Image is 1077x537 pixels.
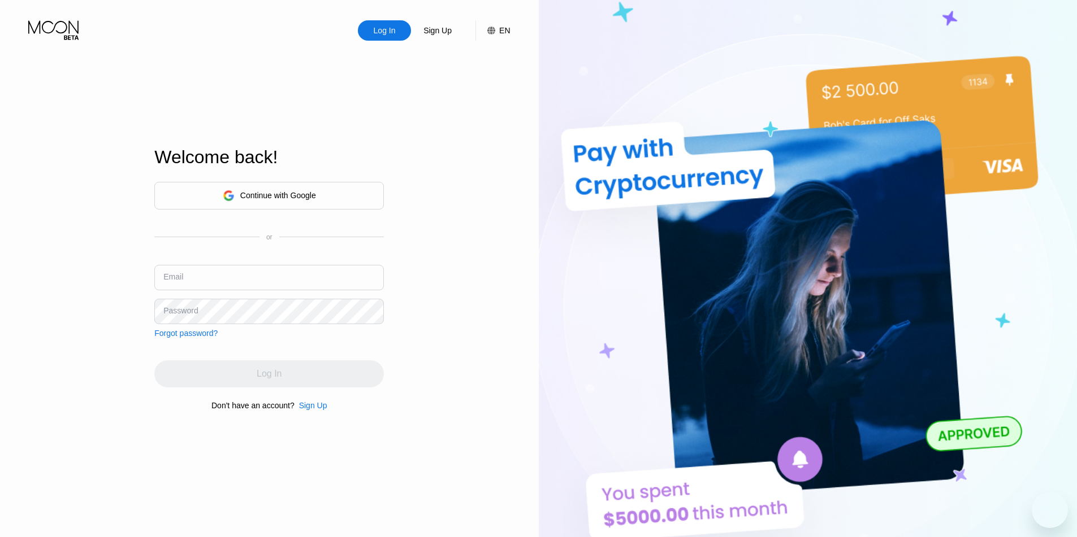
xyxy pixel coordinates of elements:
[266,233,273,241] div: or
[211,401,295,410] div: Don't have an account?
[358,20,411,41] div: Log In
[240,191,316,200] div: Continue with Google
[154,329,218,338] div: Forgot password?
[373,25,397,36] div: Log In
[475,20,510,41] div: EN
[1032,492,1068,528] iframe: Button to launch messaging window
[163,272,183,281] div: Email
[411,20,464,41] div: Sign Up
[295,401,327,410] div: Sign Up
[163,306,198,315] div: Password
[499,26,510,35] div: EN
[422,25,453,36] div: Sign Up
[154,147,384,168] div: Welcome back!
[299,401,327,410] div: Sign Up
[154,182,384,209] div: Continue with Google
